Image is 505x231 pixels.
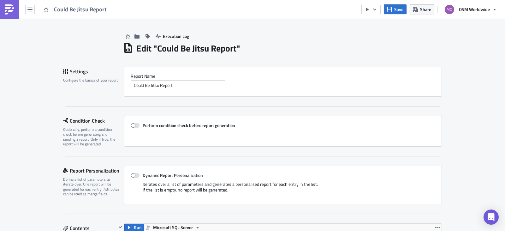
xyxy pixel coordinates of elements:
[459,6,490,13] span: OSM Worldwide
[63,78,120,82] div: Configure the basics of your report.
[143,172,203,179] strong: Dynamic Report Personalization
[484,210,499,225] div: Open Intercom Messenger
[143,122,235,129] strong: Perform condition check before report generation
[384,4,407,14] button: Save
[116,223,124,231] button: Hide content
[410,4,434,14] button: Share
[441,3,500,16] button: OSM Worldwide
[131,181,435,198] div: Iterates over a list of parameters and generates a personalised report for each entry in the list...
[3,3,301,8] p: {{ utils.html_table(sql_[DOMAIN_NAME], border=1, cellspacing=2, cellpadding=2, width='auto', alig...
[152,31,192,41] button: Execution Log
[63,116,124,125] div: Condition Check
[420,6,431,13] span: Share
[4,4,15,15] img: PushMetrics
[63,67,124,76] div: Settings
[136,43,240,54] h1: Edit " Could Be Jitsu Report "
[394,6,403,13] span: Save
[63,127,120,147] div: Optionally, perform a condition check before generating and sending a report. Only if true, the r...
[444,4,455,15] img: Avatar
[63,166,124,175] div: Report Personalization
[63,177,120,197] div: Define a list of parameters to iterate over. One report will be generated for each entry. Attribu...
[54,6,107,13] span: Could Be Jitsu Report
[3,3,301,8] body: Rich Text Area. Press ALT-0 for help.
[131,73,435,79] label: Report Nam﻿e
[163,33,189,40] span: Execution Log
